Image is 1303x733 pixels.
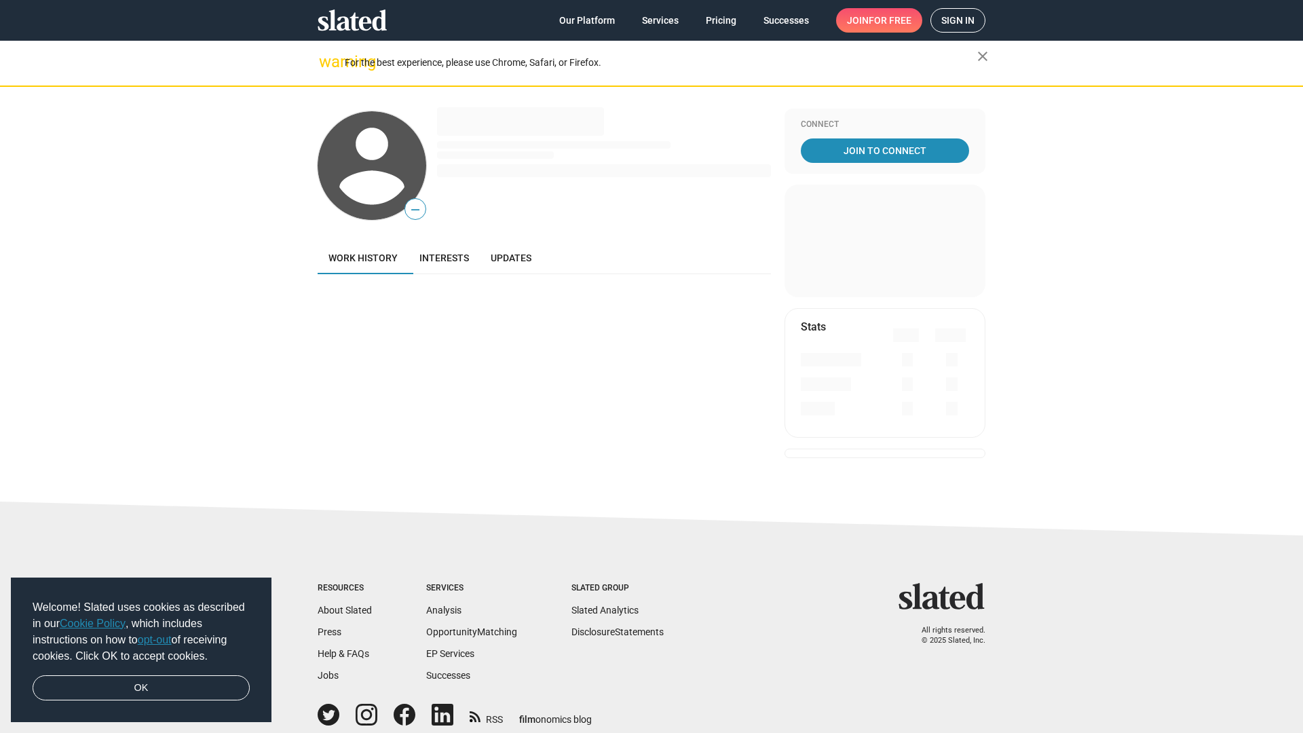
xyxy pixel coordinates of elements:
[801,138,969,163] a: Join To Connect
[869,8,911,33] span: for free
[405,201,426,219] span: —
[975,48,991,64] mat-icon: close
[318,583,372,594] div: Resources
[426,670,470,681] a: Successes
[470,705,503,726] a: RSS
[763,8,809,33] span: Successes
[631,8,690,33] a: Services
[519,702,592,726] a: filmonomics blog
[706,8,736,33] span: Pricing
[138,634,172,645] a: opt-out
[695,8,747,33] a: Pricing
[426,583,517,594] div: Services
[571,605,639,616] a: Slated Analytics
[836,8,922,33] a: Joinfor free
[345,54,977,72] div: For the best experience, please use Chrome, Safari, or Firefox.
[519,714,535,725] span: film
[318,670,339,681] a: Jobs
[930,8,985,33] a: Sign in
[33,675,250,701] a: dismiss cookie message
[548,8,626,33] a: Our Platform
[319,54,335,70] mat-icon: warning
[804,138,966,163] span: Join To Connect
[847,8,911,33] span: Join
[409,242,480,274] a: Interests
[491,252,531,263] span: Updates
[426,648,474,659] a: EP Services
[559,8,615,33] span: Our Platform
[318,605,372,616] a: About Slated
[480,242,542,274] a: Updates
[426,605,461,616] a: Analysis
[318,648,369,659] a: Help & FAQs
[753,8,820,33] a: Successes
[571,583,664,594] div: Slated Group
[941,9,975,32] span: Sign in
[642,8,679,33] span: Services
[318,626,341,637] a: Press
[11,578,271,723] div: cookieconsent
[318,242,409,274] a: Work history
[571,626,664,637] a: DisclosureStatements
[907,626,985,645] p: All rights reserved. © 2025 Slated, Inc.
[801,320,826,334] mat-card-title: Stats
[426,626,517,637] a: OpportunityMatching
[328,252,398,263] span: Work history
[419,252,469,263] span: Interests
[60,618,126,629] a: Cookie Policy
[801,119,969,130] div: Connect
[33,599,250,664] span: Welcome! Slated uses cookies as described in our , which includes instructions on how to of recei...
